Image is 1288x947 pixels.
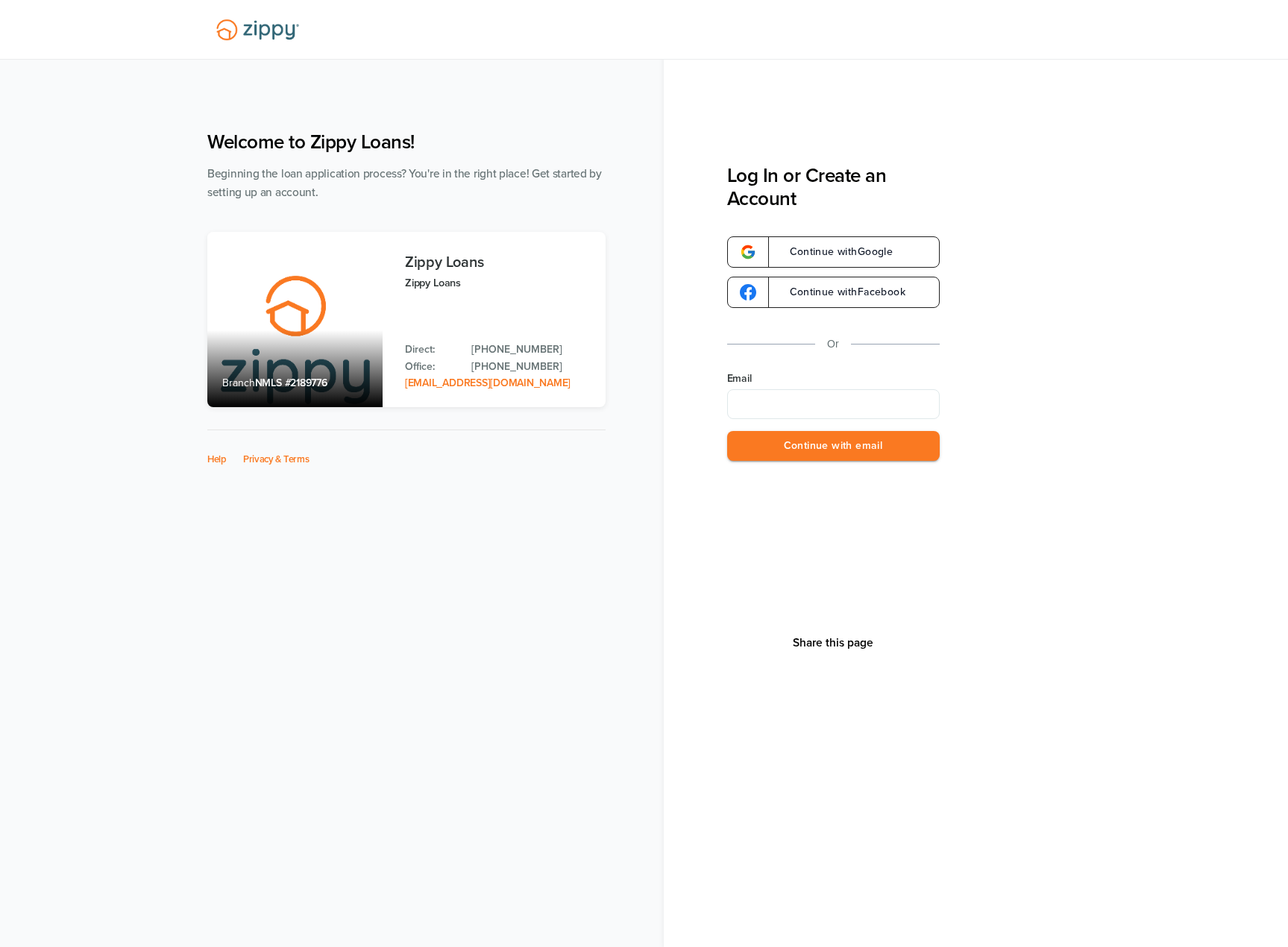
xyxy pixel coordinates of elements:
[405,274,591,292] p: Zippy Loans
[727,431,940,462] button: Continue with email
[222,377,255,389] span: Branch
[405,254,591,271] h3: Zippy Loans
[727,236,940,268] a: google-logoContinue withGoogle
[405,377,571,389] a: Email Address: zippyguide@zippymh.com
[727,164,940,210] h3: Log In or Create an Account
[471,342,591,358] a: Direct Phone: 512-975-2947
[207,453,227,465] a: Help
[827,335,839,353] p: Or
[727,277,940,308] a: google-logoContinue withFacebook
[727,371,940,386] label: Email
[788,635,878,650] button: Share This Page
[207,13,308,47] img: Lender Logo
[207,130,606,154] h1: Welcome to Zippy Loans!
[405,342,456,358] p: Direct:
[471,359,591,375] a: Office Phone: 512-975-2947
[207,167,602,199] span: Beginning the loan application process? You're in the right place! Get started by setting up an a...
[405,359,456,375] p: Office:
[775,287,905,298] span: Continue with Facebook
[243,453,310,465] a: Privacy & Terms
[255,377,327,389] span: NMLS #2189776
[740,284,756,301] img: google-logo
[727,389,940,419] input: Email Address
[740,244,756,260] img: google-logo
[775,247,893,257] span: Continue with Google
